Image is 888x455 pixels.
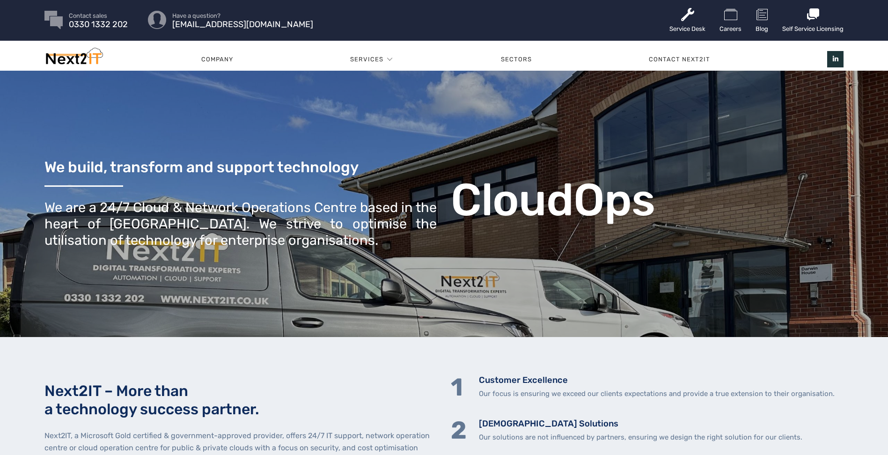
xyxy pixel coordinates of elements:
h2: Next2IT – More than a technology success partner. [44,382,437,418]
span: 0330 1332 202 [69,22,128,28]
img: Next2IT [44,48,103,69]
a: Contact sales 0330 1332 202 [69,13,128,28]
a: Services [350,45,383,73]
p: Our focus is ensuring we exceed our clients expectations and provide a true extension to their or... [479,389,835,399]
a: Company [143,45,292,73]
a: Sectors [442,45,590,73]
span: Contact sales [69,13,128,19]
span: Have a question? [172,13,313,19]
div: We are a 24/7 Cloud & Network Operations Centre based in the heart of [GEOGRAPHIC_DATA]. We striv... [44,199,437,248]
h3: We build, transform and support technology [44,159,437,176]
b: CloudOps [451,173,655,227]
p: Our solutions are not influenced by partners, ensuring we design the right solution for our clients. [479,432,802,443]
a: Have a question? [EMAIL_ADDRESS][DOMAIN_NAME] [172,13,313,28]
a: Contact Next2IT [590,45,769,73]
h5: [DEMOGRAPHIC_DATA] Solutions [479,418,802,430]
h5: Customer Excellence [479,374,835,386]
span: [EMAIL_ADDRESS][DOMAIN_NAME] [172,22,313,28]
